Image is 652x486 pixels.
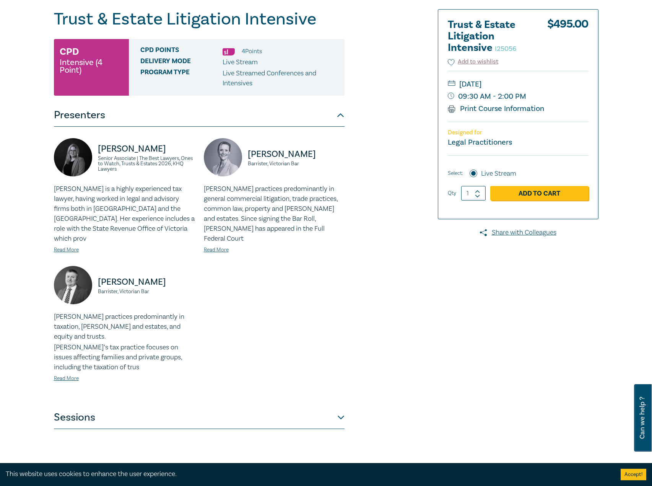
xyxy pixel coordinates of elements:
[621,469,646,480] button: Accept cookies
[98,156,195,172] small: Senior Associate | The Best Lawyers, Ones to Watch, Trusts & Estates 2026, KHQ Lawyers
[448,189,456,197] label: Qty
[6,469,609,479] div: This website uses cookies to enhance the user experience.
[448,169,463,178] span: Select:
[204,246,229,253] a: Read More
[140,57,223,67] span: Delivery Mode
[448,137,512,147] small: Legal Practitioners
[448,90,589,103] small: 09:30 AM - 2:00 PM
[248,148,345,160] p: [PERSON_NAME]
[223,58,258,67] span: Live Stream
[639,389,646,447] span: Can we help ?
[60,45,79,59] h3: CPD
[204,138,242,176] img: https://s3.ap-southeast-2.amazonaws.com/leo-cussen-store-production-content/Contacts/Tamara%20Qui...
[495,44,516,53] small: I25056
[481,169,516,179] label: Live Stream
[204,184,345,244] p: [PERSON_NAME] practices predominantly in general commercial litigation, trade practices, common l...
[98,289,195,294] small: Barrister, Victorian Bar
[223,48,235,55] img: Substantive Law
[490,186,589,201] a: Add to Cart
[461,186,486,201] input: 1
[448,57,499,66] button: Add to wishlist
[248,161,345,166] small: Barrister, Victorian Bar
[98,276,195,288] p: [PERSON_NAME]
[223,68,339,88] p: Live Streamed Conferences and Intensives
[448,104,545,114] a: Print Course Information
[448,129,589,136] p: Designed for
[54,266,92,304] img: https://s3.ap-southeast-2.amazonaws.com/leo-cussen-store-production-content/Contacts/Adam%20Craig...
[54,184,195,244] p: [PERSON_NAME] is a highly experienced tax lawyer, having worked in legal and advisory firms both ...
[547,19,589,57] div: $ 495.00
[448,78,589,90] small: [DATE]
[60,59,123,74] small: Intensive (4 Point)
[54,138,92,176] img: https://s3.ap-southeast-2.amazonaws.com/leo-cussen-store-production-content/Contacts/Laura%20Huss...
[140,68,223,88] span: Program type
[448,19,532,54] h2: Trust & Estate Litigation Intensive
[140,46,223,56] span: CPD Points
[54,246,79,253] a: Read More
[438,228,598,238] a: Share with Colleagues
[54,406,345,429] button: Sessions
[54,104,345,127] button: Presenters
[242,46,262,56] li: 4 Point s
[54,342,195,372] p: [PERSON_NAME]’s tax practice focuses on issues affecting families and private groups, including t...
[54,9,345,29] h1: Trust & Estate Litigation Intensive
[98,143,195,155] p: [PERSON_NAME]
[54,312,195,342] p: [PERSON_NAME] practices predominantly in taxation, [PERSON_NAME] and estates, and equity and trusts.
[54,375,79,382] a: Read More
